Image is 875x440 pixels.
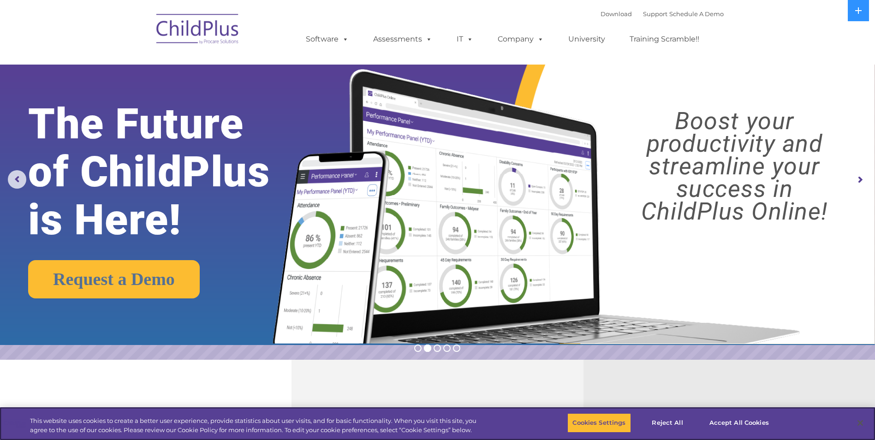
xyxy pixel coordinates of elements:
[605,110,864,223] rs-layer: Boost your productivity and streamline your success in ChildPlus Online!
[639,413,696,433] button: Reject All
[128,99,167,106] span: Phone number
[559,30,614,48] a: University
[297,30,358,48] a: Software
[128,61,156,68] span: Last name
[28,260,200,298] a: Request a Demo
[620,30,708,48] a: Training Scramble!!
[704,413,774,433] button: Accept All Cookies
[30,416,481,434] div: This website uses cookies to create a better user experience, provide statistics about user visit...
[447,30,482,48] a: IT
[601,10,632,18] a: Download
[28,100,308,244] rs-layer: The Future of ChildPlus is Here!
[567,413,631,433] button: Cookies Settings
[850,413,870,433] button: Close
[152,7,244,54] img: ChildPlus by Procare Solutions
[601,10,724,18] font: |
[669,10,724,18] a: Schedule A Demo
[488,30,553,48] a: Company
[364,30,441,48] a: Assessments
[643,10,667,18] a: Support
